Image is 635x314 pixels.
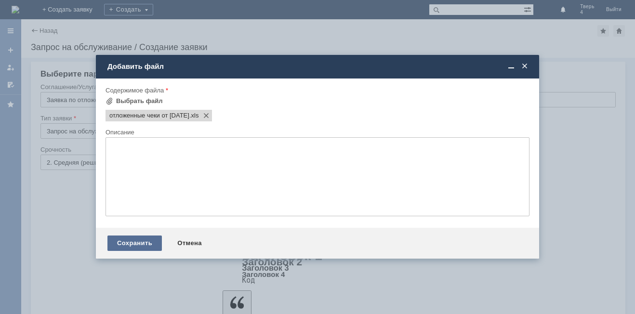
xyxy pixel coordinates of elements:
div: Прошу удалить отложенные чеки от [DATE] [4,12,141,19]
div: Выбрать файл [116,97,163,105]
span: отложенные чеки от 24.08.25.xls [189,112,199,119]
span: отложенные чеки от 24.08.25.xls [109,112,189,119]
div: Добрый вечер! [4,4,141,12]
div: Описание [106,129,528,135]
span: Закрыть [520,62,529,71]
div: Содержимое файла [106,87,528,93]
span: Свернуть (Ctrl + M) [506,62,516,71]
div: Добавить файл [107,62,529,71]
